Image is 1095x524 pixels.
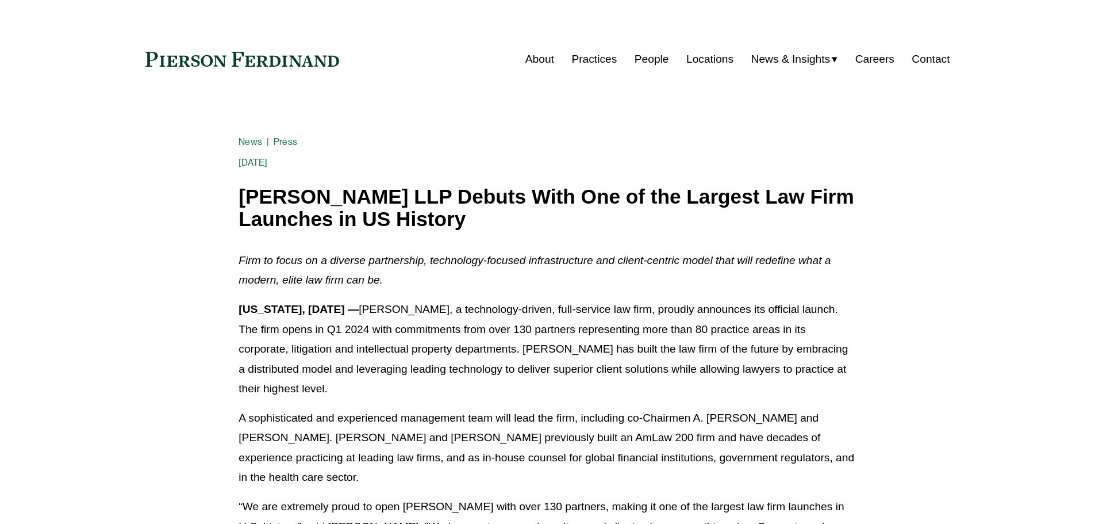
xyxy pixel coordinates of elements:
[239,408,856,488] p: A sophisticated and experienced management team will lead the firm, including co-Chairmen A. [PER...
[686,48,733,70] a: Locations
[274,136,297,147] a: Press
[635,48,669,70] a: People
[239,157,267,168] span: [DATE]
[525,48,554,70] a: About
[239,303,359,315] strong: [US_STATE], [DATE] —
[239,186,856,230] h1: [PERSON_NAME] LLP Debuts With One of the Largest Law Firm Launches in US History
[239,300,856,399] p: [PERSON_NAME], a technology-driven, full-service law firm, proudly announces its official launch....
[751,48,838,70] a: folder dropdown
[571,48,617,70] a: Practices
[239,136,262,147] a: News
[239,254,834,286] em: Firm to focus on a diverse partnership, technology-focused infrastructure and client-centric mode...
[912,48,950,70] a: Contact
[751,49,831,70] span: News & Insights
[855,48,894,70] a: Careers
